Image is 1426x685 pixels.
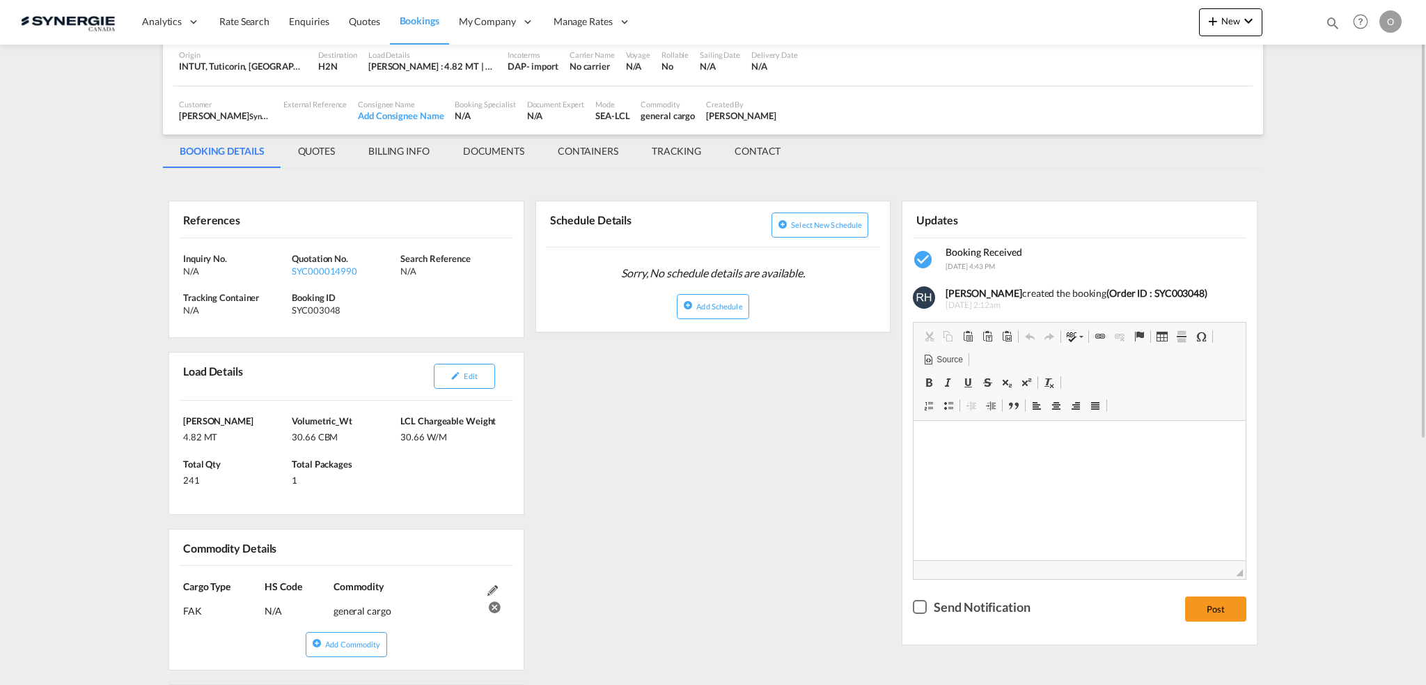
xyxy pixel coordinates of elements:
div: 1 [292,470,397,486]
div: Rosa Ho [706,109,776,122]
div: Load Details [180,358,249,394]
div: 241 [183,470,288,486]
div: - import [526,60,558,72]
button: icon-plus 400-fgNewicon-chevron-down [1199,8,1262,36]
a: Unlink [1110,328,1129,346]
div: Sailing Date [700,49,740,60]
div: Booking Specialist [455,99,515,109]
div: Origin [179,49,307,60]
div: No [661,60,689,72]
a: Undo (Ctrl+Z) [1020,328,1040,346]
a: Superscript [1017,374,1036,392]
a: Copy (Ctrl+C) [939,328,958,346]
div: INTUT, Tuticorin, India, Indian Subcontinent, Asia Pacific [179,60,307,72]
img: zIU+YAAAAAGSURBVAMAnWXEarWlwdAAAAAASUVORK5CYII= [913,286,935,309]
span: Quotes [349,15,379,27]
div: [PERSON_NAME] [179,109,272,122]
div: Updates [913,207,1076,231]
a: Insert Horizontal Line [1172,328,1191,346]
span: My Company [459,15,516,29]
span: Sorry, No schedule details are available. [616,260,810,286]
b: [PERSON_NAME] [946,287,1022,299]
span: New [1205,15,1257,26]
span: Source [934,354,962,366]
div: Created By [706,99,776,109]
md-icon: icon-cancel [487,599,498,609]
a: Align Right [1066,397,1086,415]
md-icon: icon-checkbox-marked-circle [913,249,935,271]
div: No carrier [570,60,615,72]
span: Total Qty [183,459,221,470]
div: N/A [183,304,288,316]
div: Mode [595,99,629,109]
div: N/A [626,60,650,72]
a: Anchor [1129,328,1149,346]
div: 4.82 MT [183,427,288,443]
span: [DATE] 2:12am [946,300,1236,311]
div: Destination [318,49,357,60]
a: Italic (Ctrl+I) [939,374,958,392]
span: LCL Chargeable Weight [400,415,496,426]
md-icon: Edit [487,585,498,596]
span: Help [1349,10,1372,33]
a: Paste (Ctrl+V) [958,328,978,346]
md-icon: icon-chevron-down [1240,13,1257,29]
md-tab-item: CONTAINERS [541,134,635,168]
md-icon: icon-plus-circle [778,220,788,229]
div: Document Expert [527,99,585,109]
a: Source [919,351,966,369]
div: Load Details [368,49,496,60]
div: O [1379,10,1402,33]
span: Edit [464,371,477,380]
div: N/A [400,265,506,277]
div: SEA-LCL [595,109,629,122]
span: Manage Rates [554,15,613,29]
div: SYC000014990 [292,265,397,277]
md-icon: icon-pencil [450,371,460,380]
a: Increase Indent [981,397,1001,415]
a: Bold (Ctrl+B) [919,374,939,392]
div: SYC003048 [292,304,397,316]
a: Insert/Remove Numbered List [919,397,939,415]
md-icon: icon-magnify [1325,15,1340,31]
div: N/A [455,109,515,122]
span: Analytics [142,15,182,29]
span: Add Commodity [325,640,380,649]
div: [PERSON_NAME] : 4.82 MT | Volumetric Wt : 30.66 CBM | Chargeable Wt : 30.66 W/M [368,60,496,72]
iframe: Editor, editor2 [914,421,1246,560]
div: H2N [318,60,357,72]
button: Post [1185,597,1246,622]
md-tab-item: DOCUMENTS [446,134,541,168]
span: [DATE] 4:43 PM [946,262,995,270]
div: Voyage [626,49,650,60]
a: Block Quote [1004,397,1024,415]
span: HS Code [265,580,301,592]
div: Consignee Name [358,99,444,109]
span: Quotation No. [292,253,348,264]
div: Incoterms [508,49,558,60]
md-icon: icon-plus-circle [312,638,322,648]
div: N/A [751,60,798,72]
div: 30.66 W/M [400,427,506,443]
div: External Reference [283,99,347,109]
div: N/A [527,109,585,122]
div: DAP [508,60,526,72]
a: Align Left [1027,397,1047,415]
div: created the booking [946,286,1236,300]
span: Volumetric_Wt [292,415,352,426]
span: Enquiries [289,15,329,27]
div: Commodity Details [180,535,343,560]
b: (Order ID : SYC003048) [1106,287,1207,299]
div: Rollable [661,49,689,60]
a: Paste as plain text (Ctrl+Shift+V) [978,328,997,346]
span: [PERSON_NAME] [183,415,253,426]
img: 1f56c880d42311ef80fc7dca854c8e59.png [21,6,115,38]
span: Commodity [334,580,384,592]
md-icon: icon-plus-circle [683,300,693,310]
div: Delivery Date [751,49,798,60]
a: Insert/Remove Bulleted List [939,397,958,415]
a: Cut (Ctrl+X) [919,328,939,346]
a: Underline (Ctrl+U) [958,374,978,392]
md-tab-item: QUOTES [281,134,352,168]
